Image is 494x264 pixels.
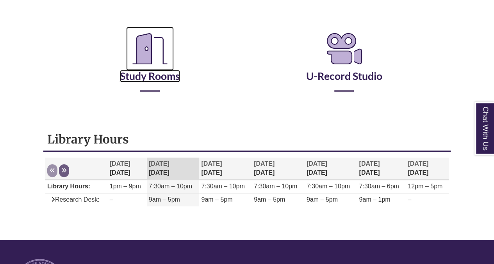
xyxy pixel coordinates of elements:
span: 1pm – 9pm [110,183,141,190]
div: Libchat [43,228,451,232]
th: [DATE] [305,158,357,180]
th: [DATE] [147,158,200,180]
span: [DATE] [254,160,275,167]
span: 9am – 5pm [254,196,285,203]
div: Reserve a Room [43,7,451,115]
span: Research Desk: [47,196,100,203]
span: 7:30am – 10pm [254,183,297,190]
span: [DATE] [408,160,428,167]
td: Library Hours: [45,180,108,193]
span: 9am – 5pm [149,196,180,203]
button: Previous week [47,164,57,177]
span: 12pm – 5pm [408,183,442,190]
span: – [110,196,113,203]
span: [DATE] [149,160,169,167]
a: U-Record Studio [306,50,382,82]
span: 9am – 5pm [201,196,232,203]
div: Library Hours [43,128,451,220]
th: [DATE] [199,158,252,180]
th: [DATE] [406,158,449,180]
span: 7:30am – 10pm [201,183,244,190]
h1: Library Hours [47,132,447,147]
span: – [408,196,411,203]
span: 9am – 1pm [359,196,390,203]
span: [DATE] [201,160,222,167]
span: [DATE] [110,160,130,167]
span: 7:30am – 10pm [307,183,350,190]
span: [DATE] [307,160,327,167]
span: 9am – 5pm [307,196,338,203]
a: Study Rooms [120,50,180,82]
span: [DATE] [359,160,380,167]
th: [DATE] [252,158,305,180]
th: [DATE] [108,158,147,180]
span: 7:30am – 6pm [359,183,399,190]
th: [DATE] [357,158,406,180]
span: 7:30am – 10pm [149,183,192,190]
button: Next week [59,164,69,177]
